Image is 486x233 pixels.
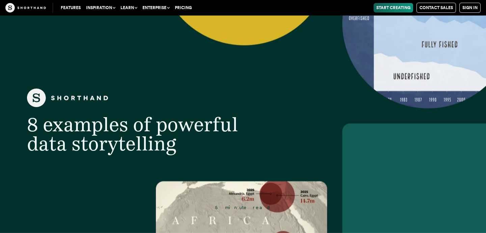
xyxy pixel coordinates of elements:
[215,205,271,210] span: 5 minute read
[172,3,194,12] a: Pricing
[374,3,413,12] a: Start Creating
[83,3,118,12] button: Inspiration
[459,3,481,13] a: Sign in
[5,3,46,12] img: The Craft
[27,113,238,156] span: 8 examples of powerful data storytelling
[58,3,83,12] a: Features
[416,3,456,13] a: Contact Sales
[140,3,172,12] button: Enterprise
[118,3,140,12] button: Learn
